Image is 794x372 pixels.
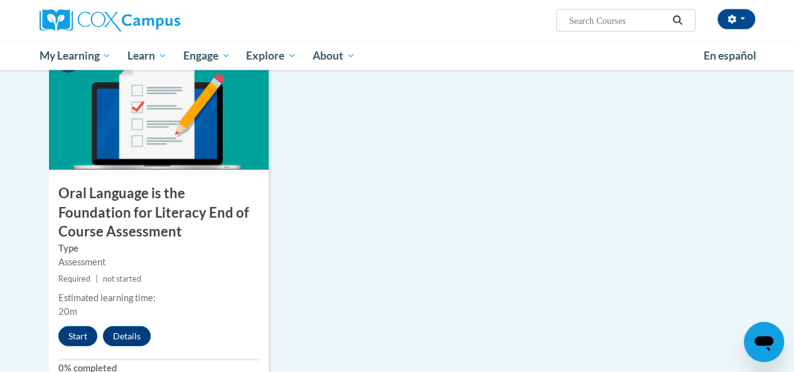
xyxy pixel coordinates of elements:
div: Assessment [58,255,259,269]
span: En español [704,49,756,62]
input: Search Courses [567,13,668,28]
a: About [304,41,363,70]
span: 20m [58,306,77,317]
a: My Learning [31,41,120,70]
a: Explore [238,41,304,70]
img: Course Image [49,45,269,170]
a: Engage [175,41,239,70]
span: About [313,48,355,63]
label: Type [58,242,259,255]
span: Engage [183,48,230,63]
h3: Oral Language is the Foundation for Literacy End of Course Assessment [49,184,269,242]
span: | [95,274,98,284]
span: Explore [246,48,296,63]
a: En español [695,43,764,69]
button: Details [103,326,151,346]
iframe: Button to launch messaging window [744,322,784,362]
span: Learn [127,48,167,63]
img: Cox Campus [40,9,180,32]
button: Start [58,326,97,346]
button: Search [668,13,687,28]
a: Cox Campus [40,9,266,32]
span: Required [58,274,90,284]
div: Main menu [30,41,764,70]
button: Account Settings [717,9,755,29]
div: Estimated learning time: [58,291,259,305]
span: not started [103,274,141,284]
a: Learn [119,41,175,70]
span: My Learning [39,48,111,63]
